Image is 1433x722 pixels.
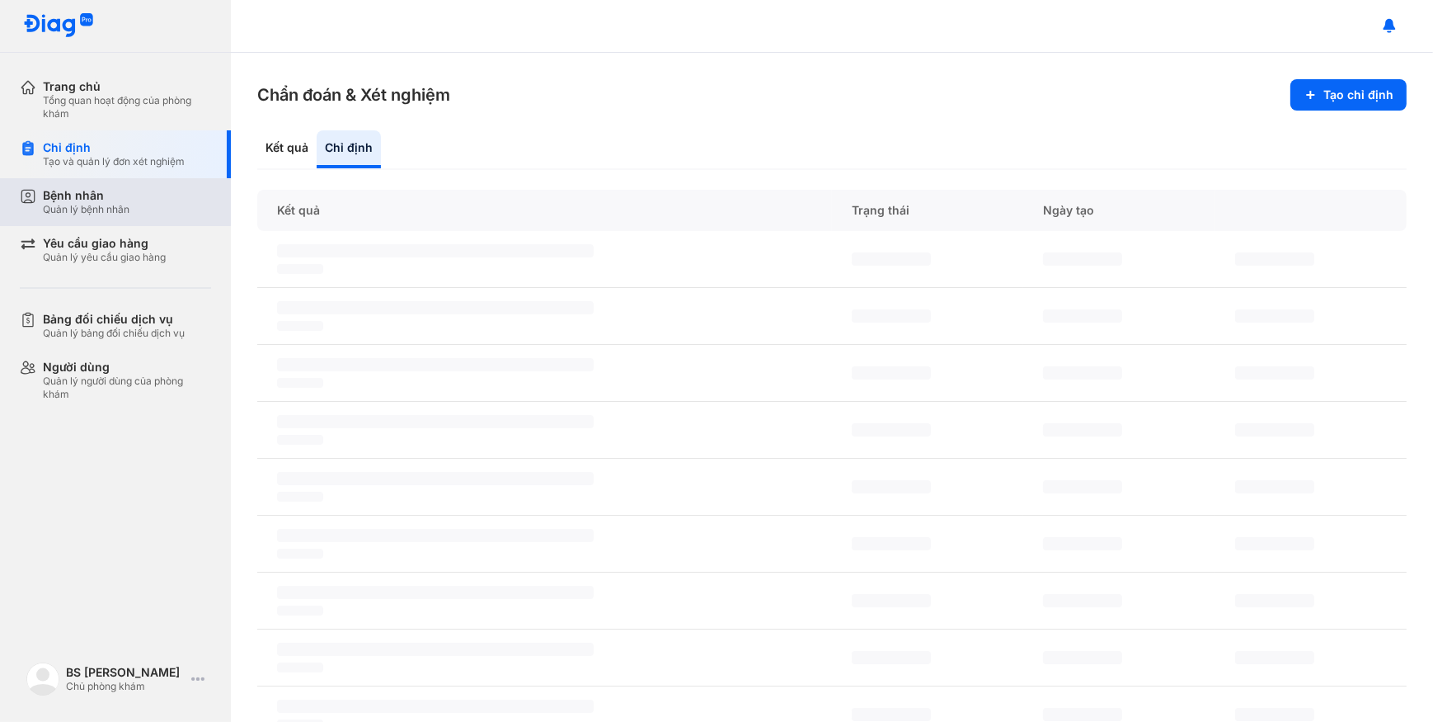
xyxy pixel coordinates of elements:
[1235,708,1314,721] span: ‌
[277,435,323,445] span: ‌
[277,244,594,257] span: ‌
[277,378,323,388] span: ‌
[257,190,832,231] div: Kết quả
[43,79,211,94] div: Trang chủ
[1235,252,1314,266] span: ‌
[1043,423,1122,437] span: ‌
[43,327,185,340] div: Quản lý bảng đối chiếu dịch vụ
[277,643,594,656] span: ‌
[26,663,59,696] img: logo
[277,492,323,502] span: ‌
[1235,480,1314,493] span: ‌
[66,665,185,680] div: BS [PERSON_NAME]
[1235,594,1314,607] span: ‌
[43,251,166,264] div: Quản lý yêu cầu giao hàng
[1235,423,1314,437] span: ‌
[277,606,323,616] span: ‌
[1023,190,1215,231] div: Ngày tạo
[317,130,381,168] div: Chỉ định
[852,480,931,493] span: ‌
[1043,537,1122,550] span: ‌
[277,700,594,713] span: ‌
[257,83,450,106] h3: Chẩn đoán & Xét nghiệm
[43,140,185,155] div: Chỉ định
[1235,651,1314,664] span: ‌
[852,537,931,550] span: ‌
[23,13,94,39] img: logo
[277,529,594,542] span: ‌
[277,549,323,559] span: ‌
[1043,309,1122,323] span: ‌
[277,586,594,599] span: ‌
[277,472,594,485] span: ‌
[1235,537,1314,550] span: ‌
[277,321,323,331] span: ‌
[43,155,185,168] div: Tạo và quản lý đơn xét nghiệm
[1043,480,1122,493] span: ‌
[1043,366,1122,380] span: ‌
[852,252,931,266] span: ‌
[852,594,931,607] span: ‌
[832,190,1023,231] div: Trạng thái
[277,264,323,274] span: ‌
[1235,309,1314,323] span: ‌
[43,94,211,120] div: Tổng quan hoạt động của phòng khám
[852,651,931,664] span: ‌
[1043,252,1122,266] span: ‌
[852,708,931,721] span: ‌
[1235,366,1314,380] span: ‌
[277,415,594,428] span: ‌
[277,663,323,672] span: ‌
[1290,79,1407,111] button: Tạo chỉ định
[257,130,317,168] div: Kết quả
[43,375,211,401] div: Quản lý người dùng của phòng khám
[277,358,594,371] span: ‌
[66,680,185,693] div: Chủ phòng khám
[852,423,931,437] span: ‌
[43,312,185,327] div: Bảng đối chiếu dịch vụ
[277,301,594,314] span: ‌
[43,188,129,203] div: Bệnh nhân
[43,360,211,375] div: Người dùng
[43,203,129,216] div: Quản lý bệnh nhân
[852,366,931,380] span: ‌
[43,236,166,251] div: Yêu cầu giao hàng
[1043,594,1122,607] span: ‌
[1043,708,1122,721] span: ‌
[1043,651,1122,664] span: ‌
[852,309,931,323] span: ‌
